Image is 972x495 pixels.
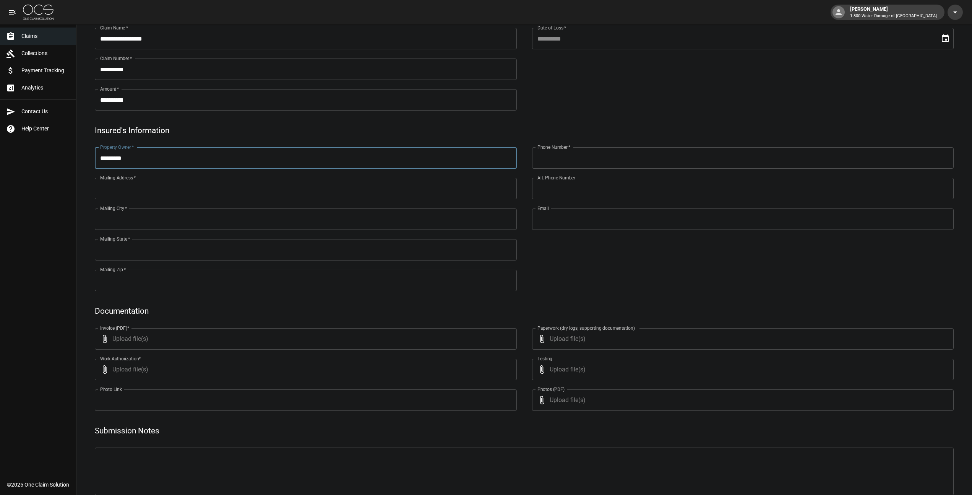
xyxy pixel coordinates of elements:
label: Mailing State [100,236,130,242]
label: Phone Number [537,144,570,150]
span: Upload file(s) [550,389,933,411]
label: Photo Link [100,386,122,392]
label: Claim Number [100,55,132,62]
label: Photos (PDF) [537,386,565,392]
label: Amount [100,86,119,92]
div: [PERSON_NAME] [847,5,940,19]
span: Payment Tracking [21,67,70,75]
label: Email [537,205,549,212]
span: Upload file(s) [112,359,496,380]
span: Help Center [21,125,70,133]
span: Analytics [21,84,70,92]
img: ocs-logo-white-transparent.png [23,5,54,20]
label: Mailing Address [100,174,136,181]
label: Property Owner [100,144,134,150]
label: Testing [537,355,552,362]
span: Claims [21,32,70,40]
label: Invoice (PDF)* [100,325,130,331]
label: Date of Loss [537,24,566,31]
button: open drawer [5,5,20,20]
span: Upload file(s) [112,328,496,350]
span: Upload file(s) [550,328,933,350]
span: Contact Us [21,107,70,116]
p: 1-800 Water Damage of [GEOGRAPHIC_DATA] [850,13,937,20]
button: Choose date [938,31,953,46]
label: Mailing Zip [100,266,126,273]
label: Work Authorization* [100,355,141,362]
div: © 2025 One Claim Solution [7,481,69,488]
label: Alt. Phone Number [537,174,575,181]
label: Mailing City [100,205,127,212]
span: Upload file(s) [550,359,933,380]
label: Claim Name [100,24,128,31]
span: Collections [21,49,70,57]
label: Paperwork (dry logs, supporting documentation) [537,325,635,331]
